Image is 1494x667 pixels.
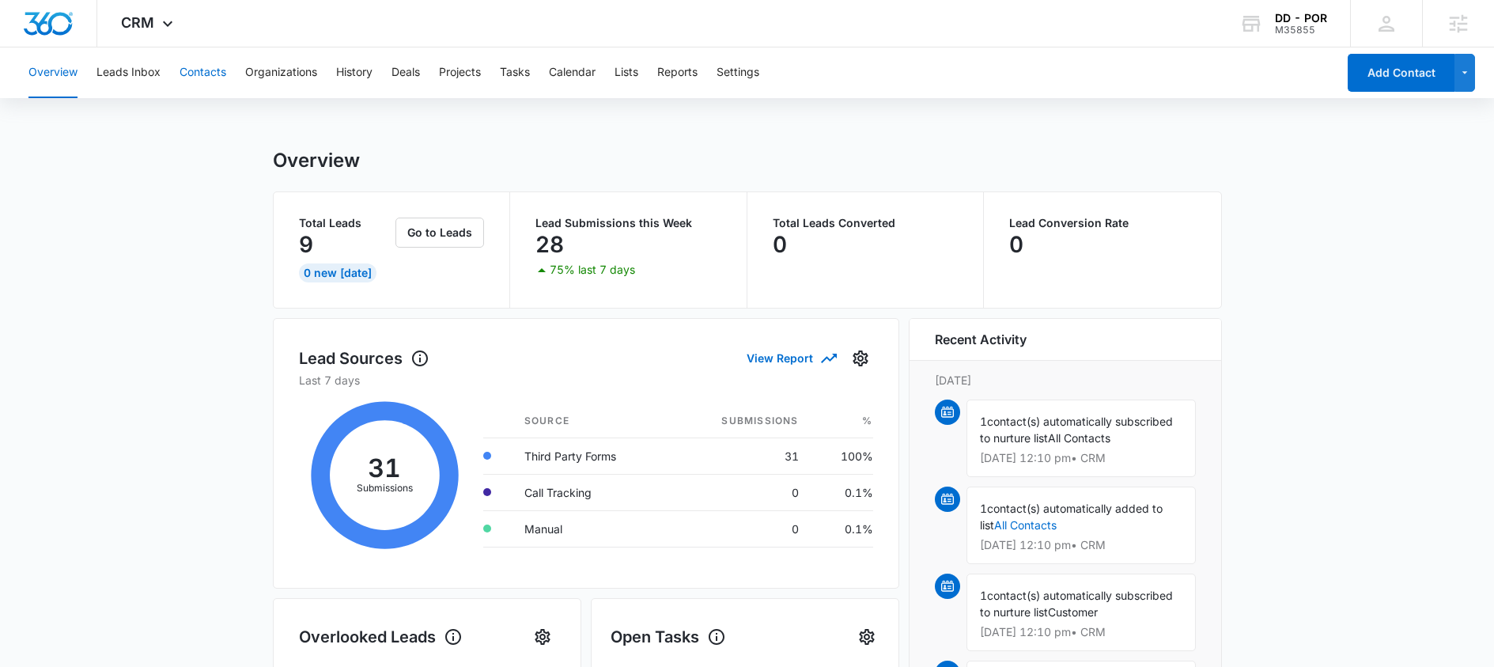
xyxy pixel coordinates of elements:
[336,47,373,98] button: History
[811,510,873,547] td: 0.1%
[299,218,393,229] p: Total Leads
[299,625,463,649] h1: Overlooked Leads
[811,404,873,438] th: %
[980,415,987,428] span: 1
[1348,54,1454,92] button: Add Contact
[671,438,811,474] td: 31
[535,218,721,229] p: Lead Submissions this Week
[980,540,1182,551] p: [DATE] 12:10 pm • CRM
[512,438,671,474] td: Third Party Forms
[671,404,811,438] th: Submissions
[848,346,873,371] button: Settings
[535,232,564,257] p: 28
[980,502,1163,532] span: contact(s) automatically added to list
[994,518,1057,532] a: All Contacts
[773,232,787,257] p: 0
[980,502,987,515] span: 1
[121,14,154,31] span: CRM
[980,589,987,602] span: 1
[299,347,429,370] h1: Lead Sources
[615,47,638,98] button: Lists
[980,415,1173,445] span: contact(s) automatically subscribed to nurture list
[1275,25,1327,36] div: account id
[747,344,835,372] button: View Report
[512,474,671,510] td: Call Tracking
[1275,12,1327,25] div: account name
[391,47,420,98] button: Deals
[980,589,1173,619] span: contact(s) automatically subscribed to nurture list
[811,438,873,474] td: 100%
[395,218,484,248] button: Go to Leads
[550,264,635,275] p: 75% last 7 days
[500,47,530,98] button: Tasks
[28,47,78,98] button: Overview
[245,47,317,98] button: Organizations
[935,372,1196,388] p: [DATE]
[1048,605,1098,619] span: Customer
[512,510,671,547] td: Manual
[1048,431,1110,445] span: All Contacts
[980,453,1182,464] p: [DATE] 12:10 pm • CRM
[854,624,879,650] button: Settings
[717,47,759,98] button: Settings
[299,263,376,282] div: 0 New [DATE]
[935,330,1027,349] h6: Recent Activity
[611,625,726,649] h1: Open Tasks
[1009,218,1196,229] p: Lead Conversion Rate
[299,232,313,257] p: 9
[773,218,959,229] p: Total Leads Converted
[395,225,484,239] a: Go to Leads
[671,474,811,510] td: 0
[530,624,555,650] button: Settings
[96,47,161,98] button: Leads Inbox
[671,510,811,547] td: 0
[980,627,1182,638] p: [DATE] 12:10 pm • CRM
[657,47,698,98] button: Reports
[811,474,873,510] td: 0.1%
[273,149,360,172] h1: Overview
[512,404,671,438] th: Source
[299,372,873,388] p: Last 7 days
[439,47,481,98] button: Projects
[180,47,226,98] button: Contacts
[1009,232,1023,257] p: 0
[549,47,596,98] button: Calendar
